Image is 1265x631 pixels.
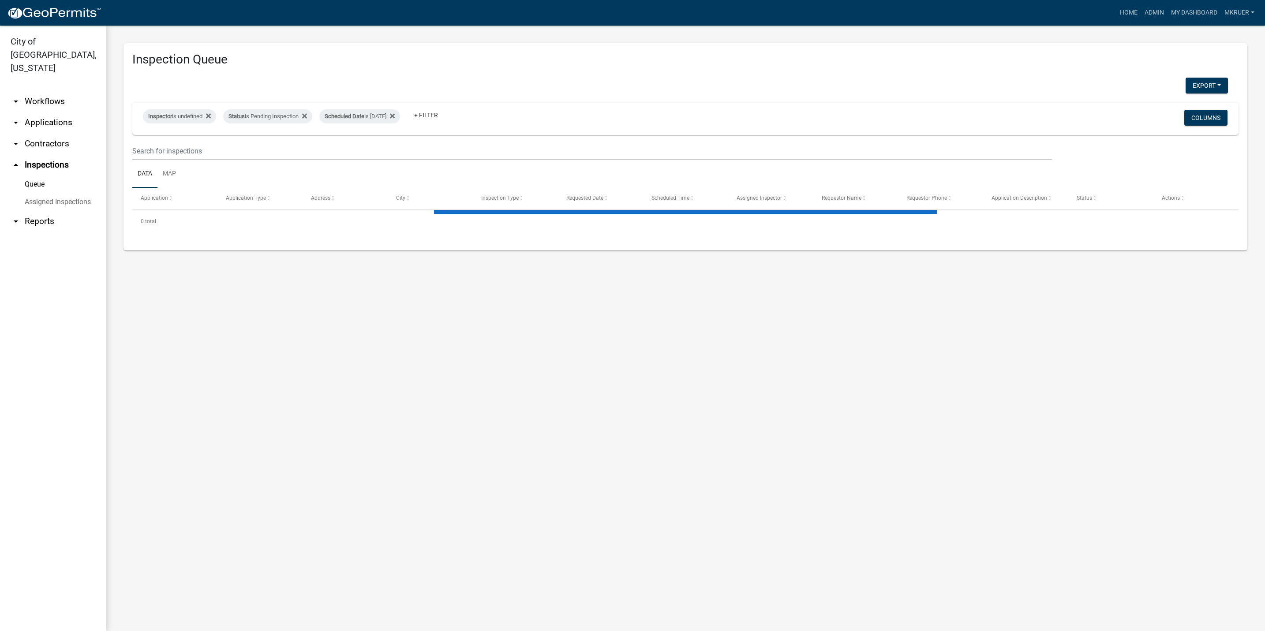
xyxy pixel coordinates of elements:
div: is undefined [143,109,216,123]
span: Requestor Name [822,195,861,201]
i: arrow_drop_down [11,216,21,227]
datatable-header-cell: Requestor Name [813,188,898,209]
datatable-header-cell: City [388,188,473,209]
span: Scheduled Time [651,195,689,201]
button: Export [1186,78,1228,93]
span: Actions [1162,195,1180,201]
span: Application Description [992,195,1047,201]
i: arrow_drop_up [11,160,21,170]
datatable-header-cell: Requested Date [558,188,643,209]
a: Home [1116,4,1141,21]
button: Columns [1184,110,1228,126]
datatable-header-cell: Application Description [983,188,1068,209]
span: Requested Date [566,195,603,201]
datatable-header-cell: Scheduled Time [643,188,728,209]
h3: Inspection Queue [132,52,1239,67]
i: arrow_drop_down [11,117,21,128]
span: Inspector [148,113,172,119]
datatable-header-cell: Requestor Phone [898,188,983,209]
span: Assigned Inspector [737,195,782,201]
span: Scheduled Date [325,113,364,119]
a: My Dashboard [1168,4,1221,21]
datatable-header-cell: Status [1068,188,1153,209]
a: Data [132,160,157,188]
a: Admin [1141,4,1168,21]
datatable-header-cell: Address [303,188,388,209]
span: Address [311,195,330,201]
a: mkruer [1221,4,1258,21]
div: 0 total [132,210,1239,232]
a: Map [157,160,181,188]
span: Application [141,195,168,201]
i: arrow_drop_down [11,96,21,107]
span: City [396,195,405,201]
span: Status [228,113,245,119]
span: Requestor Phone [906,195,947,201]
div: is Pending Inspection [223,109,312,123]
datatable-header-cell: Assigned Inspector [728,188,813,209]
span: Status [1077,195,1092,201]
datatable-header-cell: Application [132,188,217,209]
datatable-header-cell: Application Type [217,188,303,209]
datatable-header-cell: Inspection Type [473,188,558,209]
span: Application Type [226,195,266,201]
datatable-header-cell: Actions [1153,188,1239,209]
span: Inspection Type [481,195,519,201]
a: + Filter [407,107,445,123]
div: is [DATE] [319,109,400,123]
i: arrow_drop_down [11,138,21,149]
input: Search for inspections [132,142,1052,160]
